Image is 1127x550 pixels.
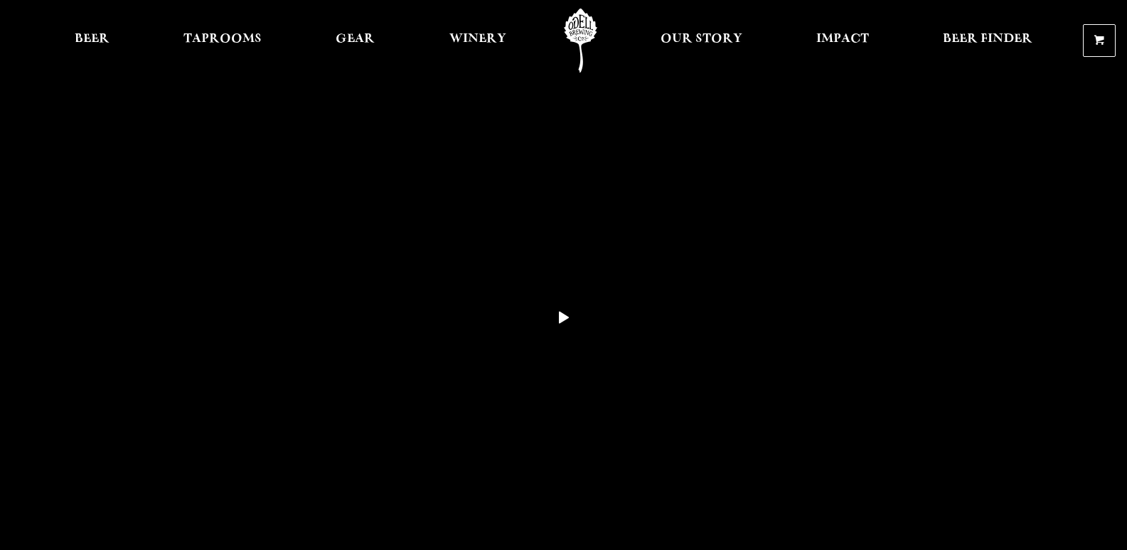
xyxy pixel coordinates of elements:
span: Our Story [661,33,742,45]
a: Winery [440,9,516,73]
span: Gear [336,33,375,45]
a: Odell Home [554,9,607,73]
a: Beer [65,9,119,73]
span: Winery [449,33,506,45]
a: Our Story [651,9,752,73]
a: Taprooms [174,9,271,73]
span: Beer [75,33,110,45]
a: Impact [807,9,878,73]
span: Beer Finder [943,33,1032,45]
span: Impact [816,33,869,45]
span: Taprooms [183,33,262,45]
a: Beer Finder [934,9,1042,73]
a: Gear [326,9,384,73]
